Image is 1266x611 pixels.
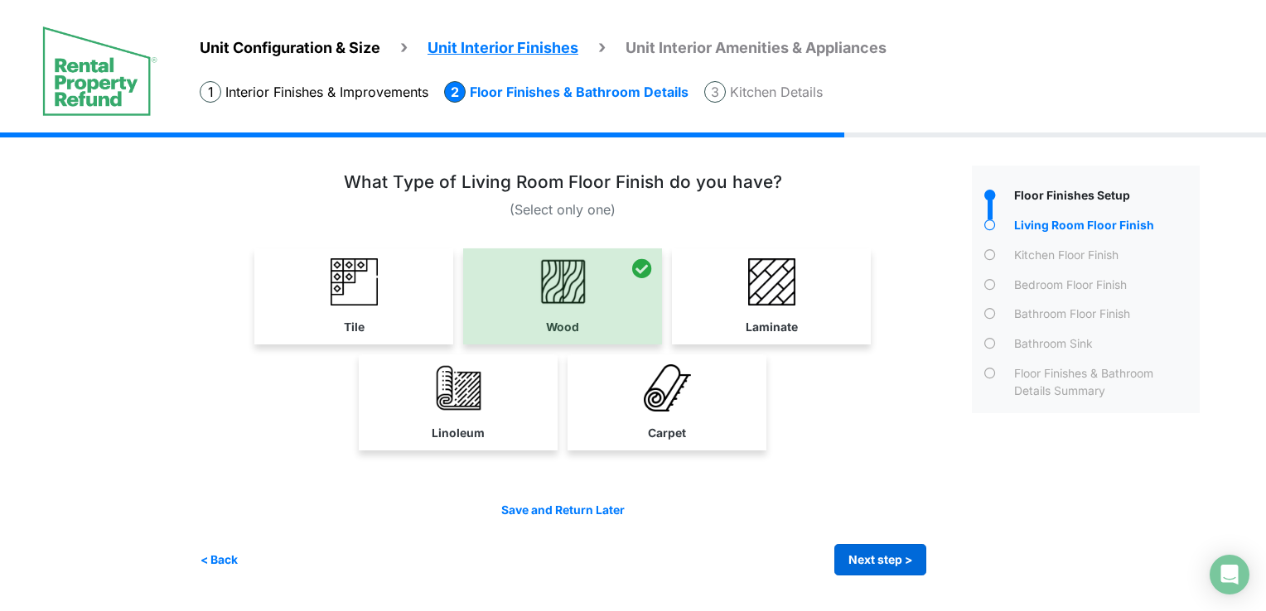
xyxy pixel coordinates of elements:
[331,258,378,305] img: tile1.png
[501,503,625,517] a: Save and Return Later
[1010,277,1201,298] div: Bedroom Floor Finish
[704,81,823,103] li: Kitchen Details
[344,172,782,193] h3: What Type of Living Room Floor Finish do you have?
[746,319,798,336] label: Laminate
[1010,335,1201,357] div: Bathroom Sink
[834,544,926,576] button: Next step >
[41,25,158,117] img: spp logo
[200,544,239,576] button: < Back
[748,258,795,305] img: laminate_3.png
[648,425,686,442] label: Carpet
[1010,305,1201,327] div: Bathroom Floor Finish
[644,364,691,411] img: carpet.png
[1010,217,1201,238] div: Living Room Floor Finish
[626,39,887,56] span: Unit Interior Amenities & Appliances
[428,39,578,56] span: Unit Interior Finishes
[1010,187,1201,209] div: Floor Finishes Setup
[1010,365,1201,400] div: Floor Finishes & Bathroom Details Summary
[200,200,926,219] p: (Select only one)
[1210,555,1249,594] div: Open Intercom Messenger
[344,319,365,336] label: Tile
[200,81,428,103] li: Interior Finishes & Improvements
[1010,247,1201,268] div: Kitchen Floor Finish
[444,81,689,103] li: Floor Finishes & Bathroom Details
[435,364,482,411] img: linoleum.png
[432,425,485,442] label: Linoleum
[200,39,380,56] span: Unit Configuration & Size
